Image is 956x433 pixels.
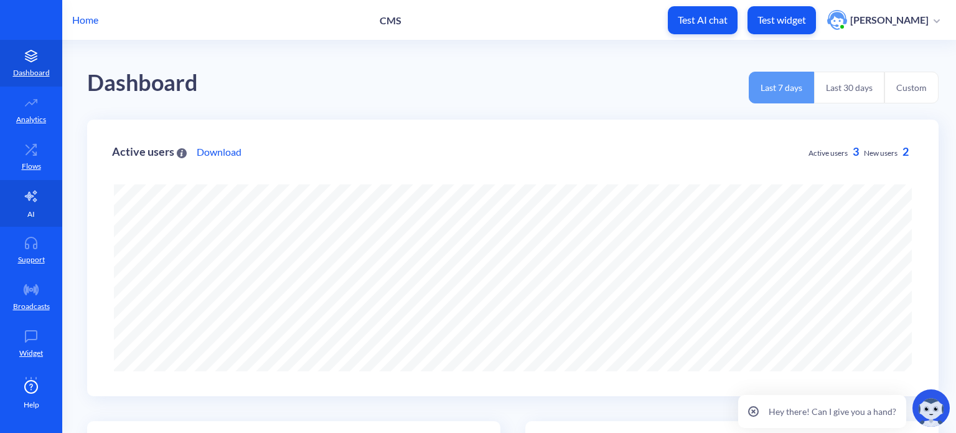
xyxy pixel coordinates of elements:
p: Home [72,12,98,27]
div: Active users [112,146,187,158]
p: Test widget [757,14,806,26]
p: Broadcasts [13,301,50,312]
button: user photo[PERSON_NAME] [821,9,946,31]
div: Dashboard [87,65,198,101]
a: Download [197,145,241,159]
span: 3 [853,145,859,158]
span: New users [864,148,897,158]
span: Help [24,399,39,411]
button: Custom [884,72,939,103]
p: Dashboard [13,67,50,79]
img: copilot-icon.svg [912,389,950,427]
p: Widget [19,348,43,359]
p: Support [18,254,45,265]
p: Hey there! Can I give you a hand? [769,405,896,418]
p: Flows [22,161,41,172]
p: [PERSON_NAME] [850,13,929,27]
span: 2 [902,145,909,158]
button: Test AI chat [668,6,738,34]
p: AI [27,209,35,220]
p: Test AI chat [678,14,728,26]
button: Test widget [747,6,816,34]
p: Analytics [16,114,46,125]
img: user photo [827,10,847,30]
span: Active users [808,148,848,158]
button: Last 7 days [749,72,814,103]
p: CMS [380,14,401,26]
button: Last 30 days [814,72,884,103]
